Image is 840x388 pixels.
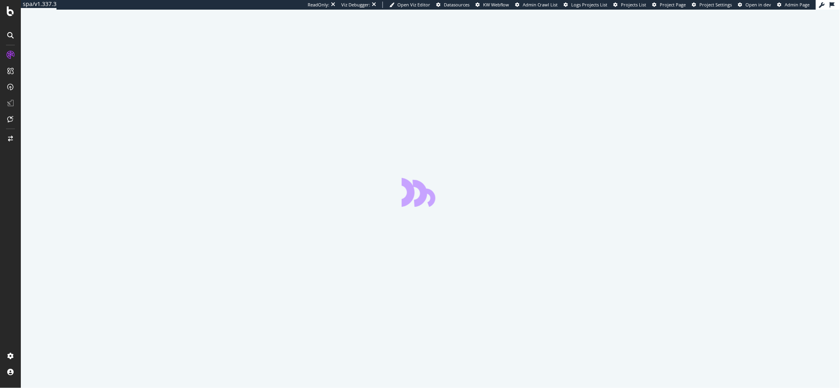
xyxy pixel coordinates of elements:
a: Datasources [436,2,469,8]
a: Open in dev [738,2,772,8]
span: Open in dev [746,2,772,8]
a: Projects List [614,2,647,8]
span: Datasources [444,2,469,8]
div: ReadOnly: [308,2,329,8]
a: Admin Crawl List [515,2,558,8]
span: Project Settings [700,2,732,8]
span: Projects List [621,2,647,8]
a: Admin Page [778,2,810,8]
span: KW Webflow [483,2,509,8]
a: Project Settings [692,2,732,8]
span: Logs Projects List [572,2,608,8]
span: Project Page [660,2,686,8]
a: Open Viz Editor [389,2,430,8]
a: KW Webflow [475,2,509,8]
div: Viz Debugger: [341,2,370,8]
a: Project Page [653,2,686,8]
span: Admin Page [785,2,810,8]
span: Admin Crawl List [523,2,558,8]
a: Logs Projects List [564,2,608,8]
span: Open Viz Editor [397,2,430,8]
div: animation [402,178,459,207]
